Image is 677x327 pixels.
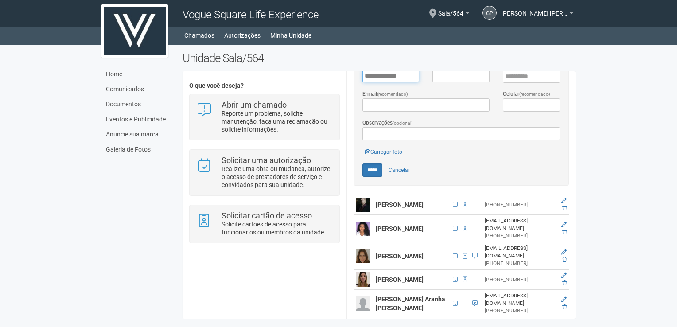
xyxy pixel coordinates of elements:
img: user.png [356,249,370,263]
a: Editar membro [561,222,567,228]
span: Vogue Square Life Experience [183,8,319,21]
a: Documentos [104,97,169,112]
a: Excluir membro [562,280,567,286]
a: Eventos e Publicidade [104,112,169,127]
a: [PERSON_NAME] [PERSON_NAME] [501,11,573,18]
label: Observações [362,119,413,127]
a: Anuncie sua marca [104,127,169,142]
strong: [PERSON_NAME] [376,201,424,208]
a: Sala/564 [438,11,469,18]
p: Solicite cartões de acesso para funcionários ou membros da unidade. [222,220,333,236]
h2: Unidade Sala/564 [183,51,576,65]
a: Excluir membro [562,257,567,263]
img: user.png [356,296,370,311]
label: Celular [503,90,550,98]
div: [PHONE_NUMBER] [485,232,555,240]
a: Autorizações [224,29,261,42]
a: Solicitar cartão de acesso Solicite cartões de acesso para funcionários ou membros da unidade. [196,212,332,236]
strong: [PERSON_NAME] [376,225,424,232]
a: Minha Unidade [270,29,311,42]
a: Solicitar uma autorização Realize uma obra ou mudança, autorize o acesso de prestadores de serviç... [196,156,332,189]
div: [PHONE_NUMBER] [485,201,555,209]
img: user.png [356,222,370,236]
a: Excluir membro [562,205,567,211]
a: Editar membro [561,272,567,279]
strong: [PERSON_NAME] [376,276,424,283]
strong: Solicitar cartão de acesso [222,211,312,220]
a: Editar membro [561,198,567,204]
img: logo.jpg [101,4,168,58]
div: [EMAIL_ADDRESS][DOMAIN_NAME] [485,292,555,307]
span: (opcional) [393,121,413,125]
strong: [PERSON_NAME] [376,253,424,260]
img: user.png [356,272,370,287]
a: Cancelar [384,163,415,177]
div: [PHONE_NUMBER] [485,276,555,284]
strong: Solicitar uma autorização [222,156,311,165]
span: (recomendado) [377,92,408,97]
div: [EMAIL_ADDRESS][DOMAIN_NAME] [485,245,555,260]
a: Editar membro [561,249,567,255]
a: Excluir membro [562,304,567,310]
label: E-mail [362,90,408,98]
span: Sala/564 [438,1,463,17]
div: [PHONE_NUMBER] [485,260,555,267]
span: GABRIELE PEREIRA ALMEIDA DA SILVA [501,1,568,17]
a: GP [482,6,497,20]
strong: [PERSON_NAME] Aranha [PERSON_NAME] [376,296,445,311]
a: Home [104,67,169,82]
img: user.png [356,198,370,212]
div: [PHONE_NUMBER] [485,307,555,315]
h4: O que você deseja? [189,82,339,89]
a: Abrir um chamado Reporte um problema, solicite manutenção, faça uma reclamação ou solicite inform... [196,101,332,133]
p: Realize uma obra ou mudança, autorize o acesso de prestadores de serviço e convidados para sua un... [222,165,333,189]
a: Chamados [184,29,214,42]
a: Comunicados [104,82,169,97]
span: (recomendado) [519,92,550,97]
div: [EMAIL_ADDRESS][DOMAIN_NAME] [485,217,555,232]
a: Carregar foto [362,147,405,157]
strong: Abrir um chamado [222,100,287,109]
a: Excluir membro [562,229,567,235]
a: Editar membro [561,296,567,303]
a: Galeria de Fotos [104,142,169,157]
p: Reporte um problema, solicite manutenção, faça uma reclamação ou solicite informações. [222,109,333,133]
